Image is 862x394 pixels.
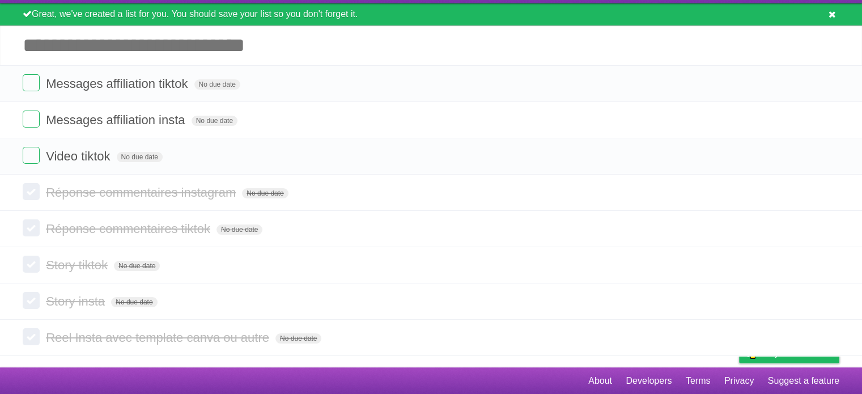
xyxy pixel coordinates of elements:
span: Story tiktok [46,258,111,272]
span: No due date [114,261,160,271]
span: No due date [117,152,163,162]
a: Privacy [724,370,754,392]
label: Done [23,147,40,164]
span: No due date [194,79,240,90]
label: Done [23,328,40,345]
span: No due date [242,188,288,198]
span: Reel Insta avec template canva ou autre [46,331,272,345]
span: Video tiktok [46,149,113,163]
span: Réponse commentaires tiktok [46,222,213,236]
span: Messages affiliation insta [46,113,188,127]
span: No due date [275,333,321,344]
span: No due date [216,224,262,235]
a: Terms [686,370,711,392]
label: Done [23,111,40,128]
span: No due date [192,116,237,126]
a: Developers [626,370,672,392]
label: Done [23,292,40,309]
span: Buy me a coffee [763,343,834,363]
label: Done [23,256,40,273]
a: About [588,370,612,392]
span: Réponse commentaires instagram [46,185,239,200]
span: No due date [111,297,157,307]
label: Done [23,183,40,200]
a: Suggest a feature [768,370,839,392]
span: Messages affiliation tiktok [46,77,190,91]
span: Story insta [46,294,108,308]
label: Done [23,74,40,91]
label: Done [23,219,40,236]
